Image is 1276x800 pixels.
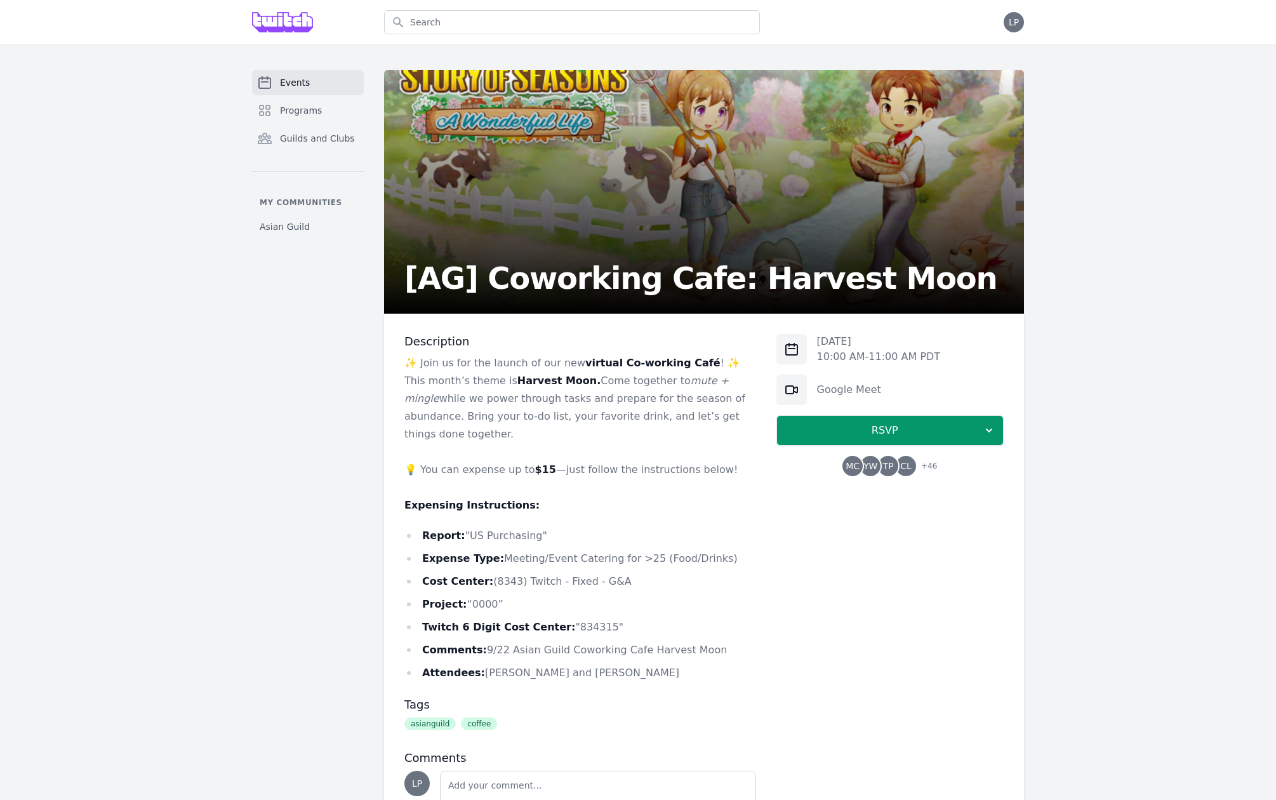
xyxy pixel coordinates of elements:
p: 💡 You can expense up to —just follow the instructions below! [404,461,756,479]
strong: Harvest Moon. [517,375,601,387]
h3: Tags [404,697,756,712]
a: Events [252,70,364,95]
span: Asian Guild [260,220,310,233]
a: Guilds and Clubs [252,126,364,151]
span: coffee [461,717,497,730]
strong: Comments: [422,644,487,656]
p: My communities [252,197,364,208]
p: ✨ Join us for the launch of our new ! ✨ This month’s theme is Come together to while we power thr... [404,354,756,443]
strong: $15 [535,463,555,476]
strong: Project: [422,598,467,610]
span: Programs [280,104,322,117]
strong: Cost Center: [422,575,493,587]
h3: Description [404,334,756,349]
span: LP [1009,18,1019,27]
span: TP [883,462,894,470]
li: "US Purchasing" [404,527,756,545]
a: Google Meet [817,383,881,396]
li: "834315" [404,618,756,636]
span: LP [412,779,422,788]
li: (8343) Twitch - Fixed - G&A [404,573,756,590]
strong: Attendees: [422,667,485,679]
strong: Expense Type: [422,552,504,564]
span: RSVP [787,423,983,438]
img: Grove [252,12,313,32]
span: YW [863,462,877,470]
span: Guilds and Clubs [280,132,355,145]
span: Events [280,76,310,89]
h2: [AG] Coworking Cafe: Harvest Moon [404,263,997,293]
span: MC [846,462,860,470]
p: 10:00 AM - 11:00 AM PDT [817,349,941,364]
a: Programs [252,98,364,123]
strong: virtual Co-working Café [585,357,721,369]
input: Search [384,10,760,34]
strong: Report: [422,530,465,542]
li: Meeting/Event Catering for >25 (Food/Drinks) [404,550,756,568]
h3: Comments [404,750,756,766]
a: Asian Guild [252,215,364,238]
nav: Sidebar [252,70,364,238]
li: [PERSON_NAME] and [PERSON_NAME] [404,664,756,682]
strong: Expensing Instructions: [404,499,540,511]
span: + 46 [914,458,937,476]
button: LP [1004,12,1024,32]
span: asianguild [404,717,456,730]
li: 9/22 Asian Guild Coworking Cafe Harvest Moon [404,641,756,659]
li: “0000” [404,596,756,613]
span: CL [900,462,912,470]
p: [DATE] [817,334,941,349]
button: RSVP [776,415,1004,446]
strong: Twitch 6 Digit Cost Center: [422,621,575,633]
